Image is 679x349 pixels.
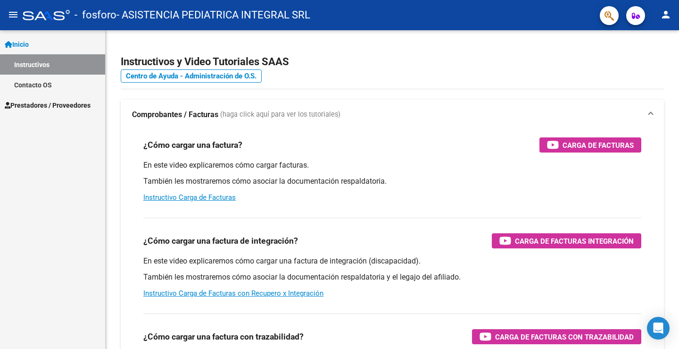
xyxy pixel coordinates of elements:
h3: ¿Cómo cargar una factura? [143,138,242,152]
span: Carga de Facturas con Trazabilidad [495,331,634,343]
h3: ¿Cómo cargar una factura con trazabilidad? [143,330,304,343]
span: - ASISTENCIA PEDIATRICA INTEGRAL SRL [116,5,310,26]
span: Carga de Facturas Integración [515,235,634,247]
a: Centro de Ayuda - Administración de O.S. [121,69,262,83]
mat-icon: menu [8,9,19,20]
button: Carga de Facturas Integración [492,233,641,248]
mat-icon: person [660,9,671,20]
span: Carga de Facturas [563,139,634,151]
div: Open Intercom Messenger [647,317,670,340]
mat-expansion-panel-header: Comprobantes / Facturas (haga click aquí para ver los tutoriales) [121,100,664,130]
span: (haga click aquí para ver los tutoriales) [220,110,340,120]
button: Carga de Facturas con Trazabilidad [472,329,641,344]
p: También les mostraremos cómo asociar la documentación respaldatoria. [143,176,641,187]
span: Prestadores / Proveedores [5,100,91,111]
strong: Comprobantes / Facturas [132,110,218,120]
button: Carga de Facturas [539,137,641,153]
p: En este video explicaremos cómo cargar facturas. [143,160,641,170]
p: En este video explicaremos cómo cargar una factura de integración (discapacidad). [143,256,641,266]
h2: Instructivos y Video Tutoriales SAAS [121,53,664,71]
span: Inicio [5,39,29,50]
a: Instructivo Carga de Facturas con Recupero x Integración [143,289,323,298]
p: También les mostraremos cómo asociar la documentación respaldatoria y el legajo del afiliado. [143,272,641,282]
h3: ¿Cómo cargar una factura de integración? [143,234,298,247]
a: Instructivo Carga de Facturas [143,193,236,202]
span: - fosforo [75,5,116,26]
